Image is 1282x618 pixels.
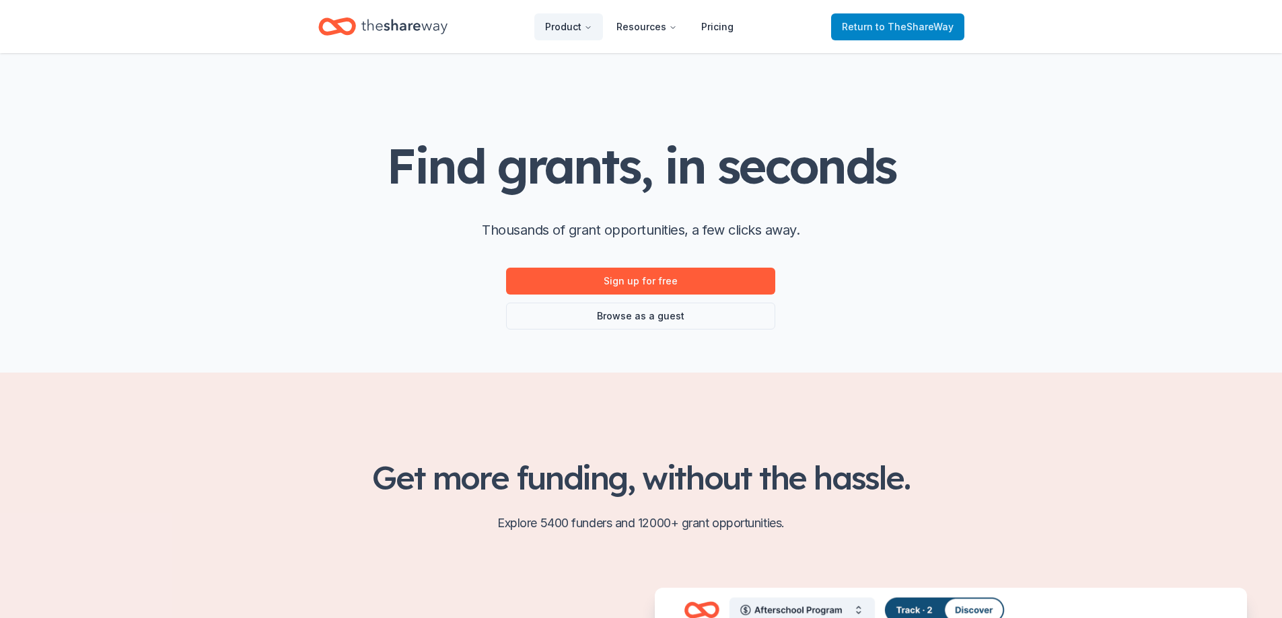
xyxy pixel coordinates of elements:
[534,11,744,42] nav: Main
[482,219,799,241] p: Thousands of grant opportunities, a few clicks away.
[318,459,964,496] h2: Get more funding, without the hassle.
[534,13,603,40] button: Product
[386,139,895,192] h1: Find grants, in seconds
[506,303,775,330] a: Browse as a guest
[876,21,954,32] span: to TheShareWay
[318,11,448,42] a: Home
[318,512,964,534] p: Explore 5400 funders and 12000+ grant opportunities.
[842,19,954,35] span: Return
[506,268,775,295] a: Sign up for free
[831,13,964,40] a: Returnto TheShareWay
[606,13,688,40] button: Resources
[690,13,744,40] a: Pricing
